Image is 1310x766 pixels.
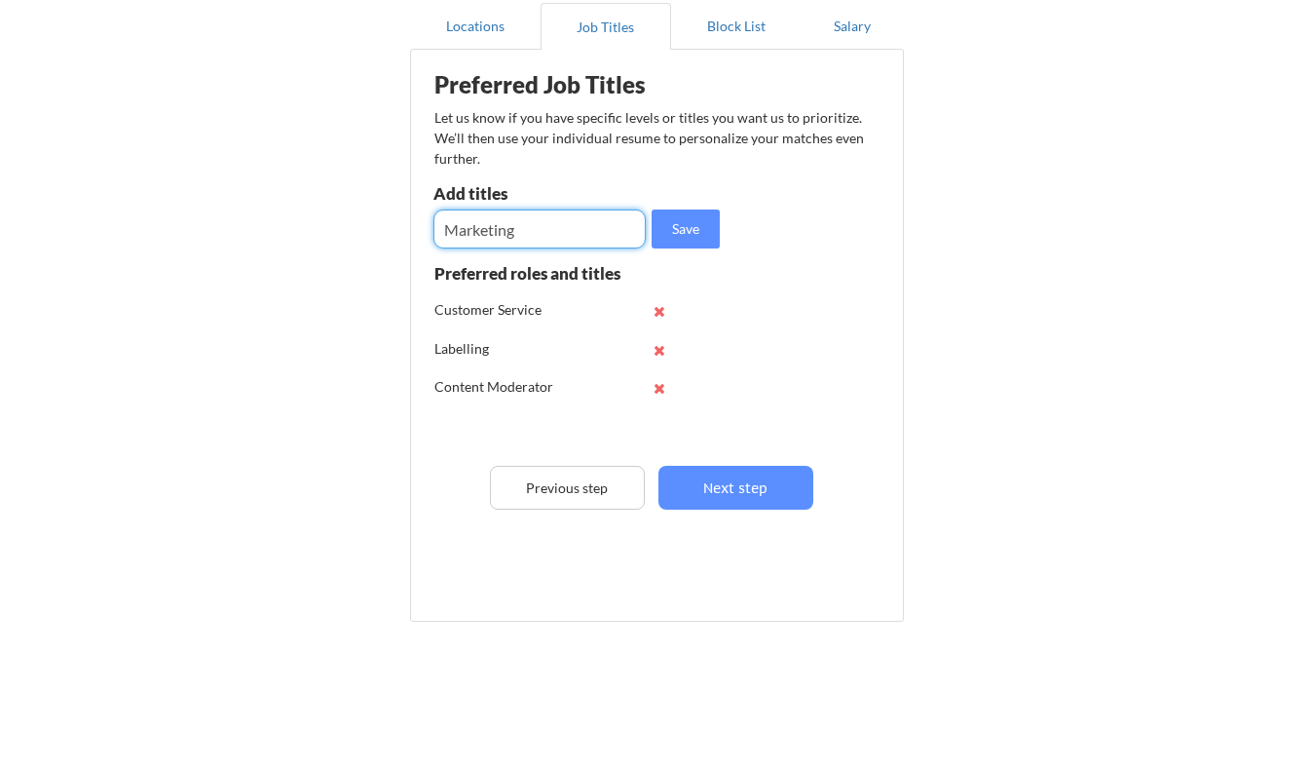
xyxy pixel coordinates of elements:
button: Next step [658,466,813,510]
div: Labelling [434,339,562,359]
div: Customer Service [434,300,562,320]
button: Block List [671,3,802,50]
button: Salary [802,3,904,50]
button: Locations [410,3,541,50]
div: Preferred Job Titles [434,73,680,96]
button: Previous step [490,466,645,510]
div: Content Moderator [434,377,562,397]
div: Add titles [433,185,641,202]
button: Job Titles [541,3,671,50]
div: Let us know if you have specific levels or titles you want us to prioritize. We’ll then use your ... [434,107,866,169]
input: E.g. Senior Product Manager [433,210,646,249]
div: Preferred roles and titles [434,265,645,282]
button: Save [652,210,720,249]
